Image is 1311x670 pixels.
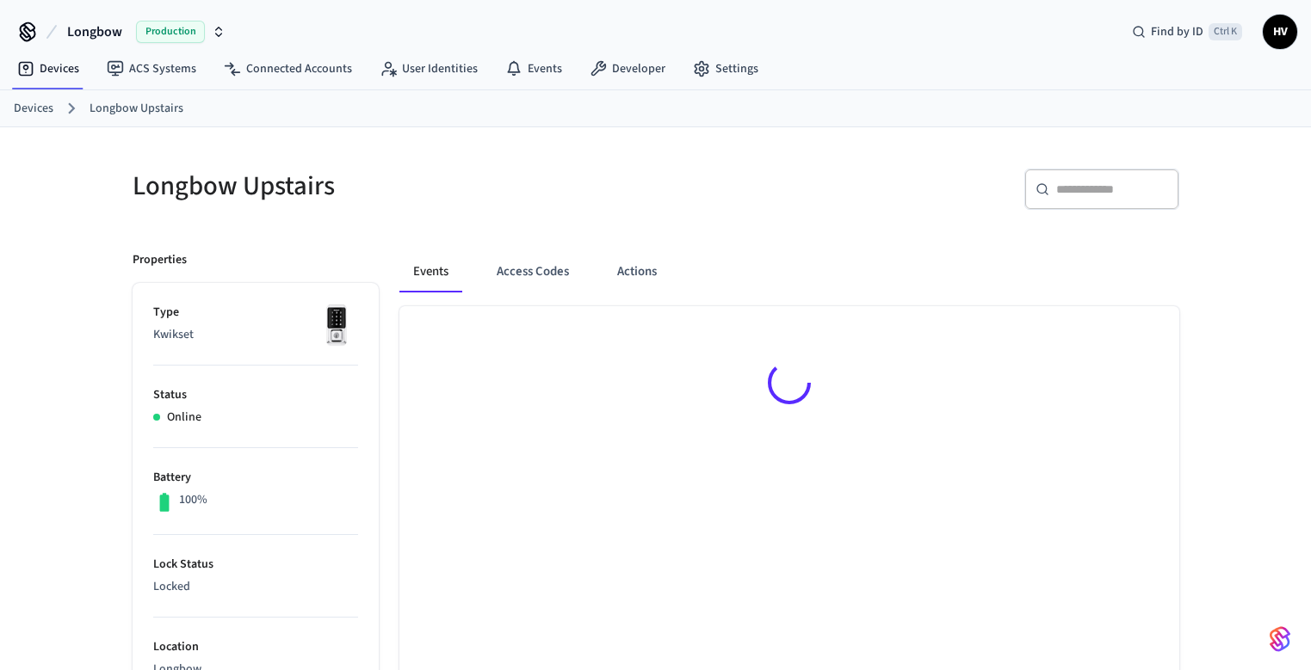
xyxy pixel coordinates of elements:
[67,22,122,42] span: Longbow
[492,53,576,84] a: Events
[1265,16,1296,47] span: HV
[153,469,358,487] p: Battery
[136,21,205,43] span: Production
[1263,15,1297,49] button: HV
[167,409,201,427] p: Online
[153,304,358,322] p: Type
[179,491,207,509] p: 100%
[679,53,772,84] a: Settings
[1209,23,1242,40] span: Ctrl K
[90,100,183,118] a: Longbow Upstairs
[1151,23,1203,40] span: Find by ID
[210,53,366,84] a: Connected Accounts
[153,326,358,344] p: Kwikset
[93,53,210,84] a: ACS Systems
[133,251,187,269] p: Properties
[483,251,583,292] button: Access Codes
[14,100,53,118] a: Devices
[153,578,358,596] p: Locked
[315,304,358,347] img: Kwikset Halo Touchscreen Wifi Enabled Smart Lock, Polished Chrome, Front
[133,169,646,204] h5: Longbow Upstairs
[153,556,358,574] p: Lock Status
[576,53,679,84] a: Developer
[1118,16,1256,47] div: Find by IDCtrl K
[399,251,1179,292] div: ant example
[153,386,358,404] p: Status
[366,53,492,84] a: User Identities
[603,251,671,292] button: Actions
[3,53,93,84] a: Devices
[399,251,462,292] button: Events
[153,638,358,656] p: Location
[1270,625,1290,653] img: SeamLogoGradient.69752ec5.svg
